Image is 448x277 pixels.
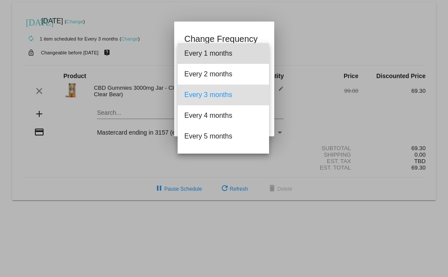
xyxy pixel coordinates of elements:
[185,147,262,167] span: Every 6 months
[185,126,262,147] span: Every 5 months
[185,85,262,105] span: Every 3 months
[185,64,262,85] span: Every 2 months
[185,105,262,126] span: Every 4 months
[185,43,262,64] span: Every 1 months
